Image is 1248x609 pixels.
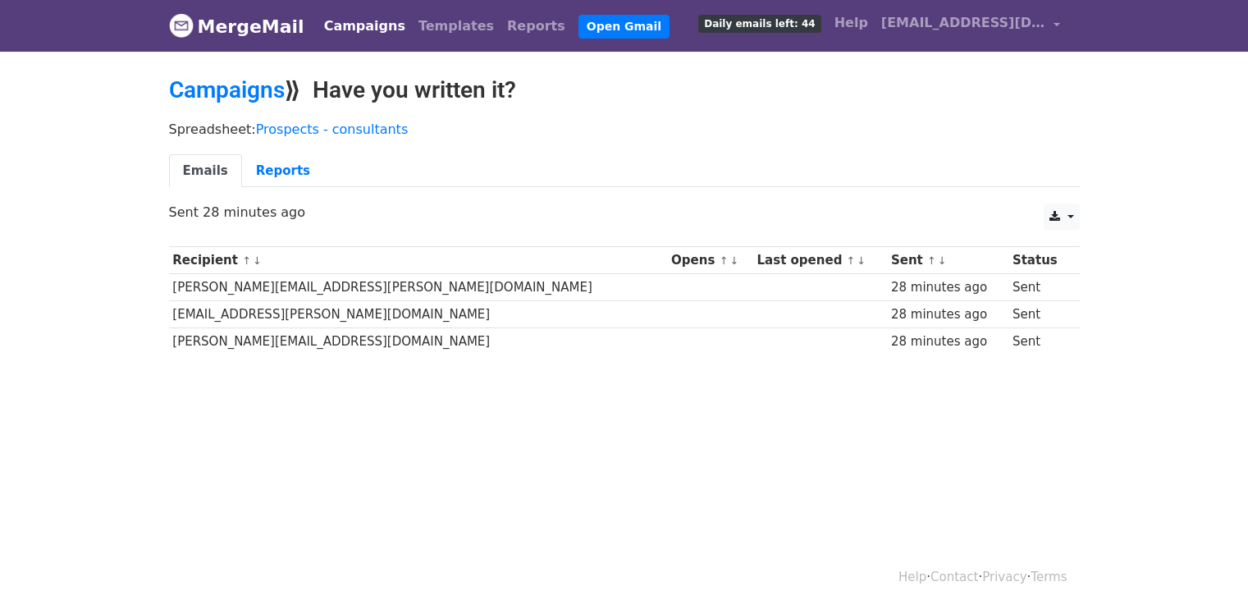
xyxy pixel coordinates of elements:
a: ↑ [242,254,251,267]
th: Opens [667,247,752,274]
a: Emails [169,154,242,188]
a: MergeMail [169,9,304,43]
a: ↑ [847,254,856,267]
h2: ⟫ Have you written it? [169,76,1080,104]
span: Daily emails left: 44 [698,15,821,33]
p: Spreadsheet: [169,121,1080,138]
a: ↓ [253,254,262,267]
th: Recipient [169,247,668,274]
iframe: Chat Widget [1166,530,1248,609]
span: [EMAIL_ADDRESS][DOMAIN_NAME] [881,13,1045,33]
th: Status [1008,247,1070,274]
a: ↓ [938,254,947,267]
td: [PERSON_NAME][EMAIL_ADDRESS][DOMAIN_NAME] [169,328,668,355]
img: MergeMail logo [169,13,194,38]
a: Reports [242,154,324,188]
div: 28 minutes ago [891,278,1004,297]
a: Terms [1031,570,1067,584]
th: Sent [887,247,1008,274]
a: Reports [501,10,572,43]
a: ↑ [720,254,729,267]
a: Daily emails left: 44 [692,7,827,39]
a: ↑ [927,254,936,267]
a: Templates [412,10,501,43]
th: Last opened [753,247,887,274]
td: Sent [1008,274,1070,301]
a: Campaigns [318,10,412,43]
td: [EMAIL_ADDRESS][PERSON_NAME][DOMAIN_NAME] [169,301,668,328]
a: Privacy [982,570,1026,584]
div: 28 minutes ago [891,332,1004,351]
a: Campaigns [169,76,285,103]
a: ↓ [857,254,866,267]
p: Sent 28 minutes ago [169,204,1080,221]
td: Sent [1008,301,1070,328]
a: [EMAIL_ADDRESS][DOMAIN_NAME] [875,7,1067,45]
td: [PERSON_NAME][EMAIL_ADDRESS][PERSON_NAME][DOMAIN_NAME] [169,274,668,301]
a: Help [828,7,875,39]
a: Contact [930,570,978,584]
a: ↓ [729,254,738,267]
a: Help [898,570,926,584]
a: Open Gmail [578,15,670,39]
a: Prospects - consultants [256,121,409,137]
td: Sent [1008,328,1070,355]
div: 28 minutes ago [891,305,1004,324]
